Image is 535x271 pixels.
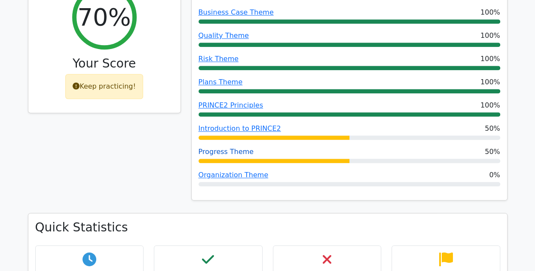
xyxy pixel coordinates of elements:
span: 100% [480,77,500,87]
span: 0% [489,170,500,180]
span: 100% [480,54,500,64]
span: 50% [485,123,500,134]
span: 100% [480,7,500,18]
a: Introduction to PRINCE2 [199,124,281,132]
h3: Your Score [35,56,174,71]
a: Plans Theme [199,78,243,86]
a: Risk Theme [199,55,238,63]
span: 50% [485,147,500,157]
a: PRINCE2 Principles [199,101,263,109]
div: Keep practicing! [65,74,143,99]
a: Organization Theme [199,171,269,179]
span: 100% [480,100,500,111]
a: Business Case Theme [199,8,274,16]
h3: Quick Statistics [35,220,500,235]
a: Progress Theme [199,148,254,156]
a: Quality Theme [199,31,249,40]
h2: 70% [77,3,131,31]
span: 100% [480,31,500,41]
